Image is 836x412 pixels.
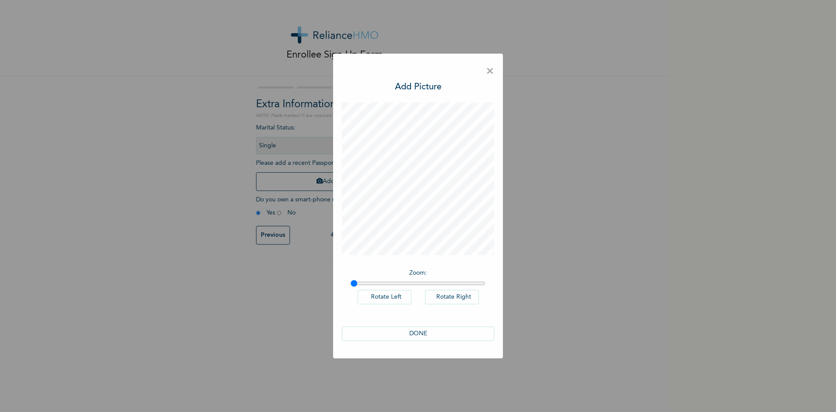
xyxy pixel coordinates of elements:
span: Please add a recent Passport Photograph [256,160,413,195]
button: Rotate Left [357,290,411,304]
button: Rotate Right [425,290,479,304]
button: DONE [342,327,494,341]
span: × [486,62,494,81]
h3: Add Picture [395,81,442,94]
p: Zoom : [351,269,485,278]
